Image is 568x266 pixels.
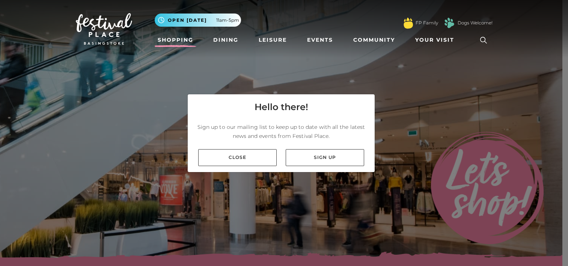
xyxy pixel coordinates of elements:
[412,33,461,47] a: Your Visit
[256,33,290,47] a: Leisure
[155,33,196,47] a: Shopping
[255,100,308,114] h4: Hello there!
[416,20,438,26] a: FP Family
[415,36,454,44] span: Your Visit
[210,33,241,47] a: Dining
[216,17,239,24] span: 11am-5pm
[198,149,277,166] a: Close
[350,33,398,47] a: Community
[155,14,241,27] button: Open [DATE] 11am-5pm
[168,17,207,24] span: Open [DATE]
[286,149,364,166] a: Sign up
[194,122,369,141] p: Sign up to our mailing list to keep up to date with all the latest news and events from Festival ...
[304,33,336,47] a: Events
[458,20,493,26] a: Dogs Welcome!
[76,13,132,45] img: Festival Place Logo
